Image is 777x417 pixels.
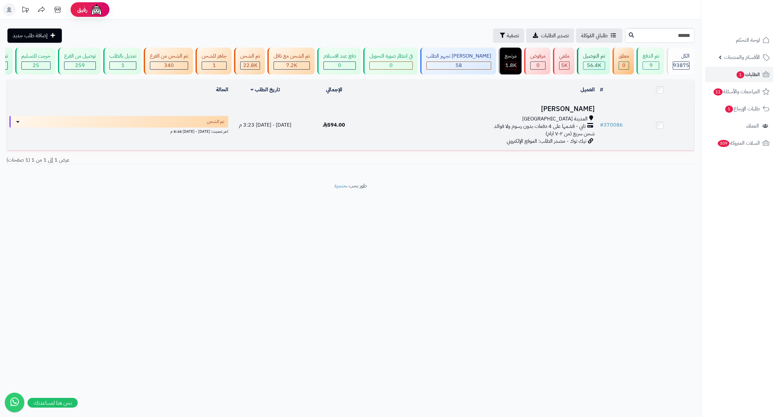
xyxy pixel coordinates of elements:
[622,62,625,69] span: 0
[526,28,574,43] a: تصدير الطلبات
[665,48,696,74] a: الكل93875
[493,28,524,43] button: تصفية
[546,130,595,138] span: شحن سريع (من ٢-٧ ايام)
[705,135,773,151] a: السلات المتروكة309
[334,182,346,190] a: متجرة
[559,62,569,69] div: 4950
[389,62,393,69] span: 0
[266,48,316,74] a: تم الشحن مع ناقل 7.2K
[737,71,744,78] span: 1
[362,48,419,74] a: في انتظار صورة التحويل 0
[251,86,280,94] a: تاريخ الطلب
[427,62,491,69] div: 58
[619,52,629,60] div: معلق
[530,52,546,60] div: مرفوض
[216,86,228,94] a: الحالة
[724,53,760,62] span: الأقسام والمنتجات
[705,67,773,82] a: الطلبات1
[583,62,605,69] div: 56407
[561,62,568,69] span: 5K
[559,52,569,60] div: ملغي
[635,48,665,74] a: تم الدفع 9
[102,48,142,74] a: تعديل بالطلب 1
[600,86,603,94] a: #
[580,86,595,94] a: العميل
[150,62,188,69] div: 340
[576,48,611,74] a: تم التوصيل 56.4K
[581,32,608,39] span: طلباتي المُوكلة
[718,140,729,147] span: 309
[109,52,136,60] div: تعديل بالطلب
[713,87,760,96] span: المراجعات والأسئلة
[121,62,125,69] span: 1
[239,121,291,129] span: [DATE] - [DATE] 3:23 م
[505,62,516,69] span: 1.8K
[497,48,523,74] a: مرتجع 1.8K
[9,128,228,134] div: اخر تحديث: [DATE] - [DATE] 8:48 م
[619,62,629,69] div: 0
[522,115,588,123] span: المدينة [GEOGRAPHIC_DATA]
[714,88,723,96] span: 11
[643,62,659,69] div: 9
[326,86,342,94] a: الإجمالي
[7,28,62,43] a: إضافة طلب جديد
[77,6,87,14] span: رفيق
[600,121,623,129] a: #370086
[323,121,345,129] span: 594.00
[274,52,310,60] div: تم الشحن مع ناقل
[21,52,51,60] div: خرجت للتسليم
[207,118,224,125] span: تم الشحن
[369,52,413,60] div: في انتظار صورة التحويل
[587,62,601,69] span: 56.4K
[643,52,659,60] div: تم الدفع
[142,48,194,74] a: تم الشحن من الفرع 340
[673,52,690,60] div: الكل
[286,62,297,69] span: 7.2K
[736,36,760,45] span: لوحة التحكم
[323,52,356,60] div: دفع عند الاستلام
[717,139,760,148] span: السلات المتروكة
[746,121,759,130] span: العملاء
[164,62,174,69] span: 340
[370,62,412,69] div: 0
[150,52,188,60] div: تم الشحن من الفرع
[725,104,760,113] span: طلبات الإرجاع
[202,62,226,69] div: 1
[324,62,355,69] div: 0
[494,123,586,130] span: تابي - قسّمها على 4 دفعات بدون رسوم ولا فوائد
[240,52,260,60] div: تم الشحن
[611,48,635,74] a: معلق 0
[541,32,569,39] span: تصدير الطلبات
[75,62,85,69] span: 259
[426,52,491,60] div: [PERSON_NAME] تجهيز الطلب
[649,62,653,69] span: 9
[576,28,623,43] a: طلباتي المُوكلة
[507,32,519,39] span: تصفية
[725,106,733,113] span: 1
[705,118,773,134] a: العملاء
[505,62,516,69] div: 1800
[338,62,341,69] span: 0
[241,62,260,69] div: 22777
[583,52,605,60] div: تم التوصيل
[600,121,603,129] span: #
[507,137,586,145] span: تيك توك - مصدر الطلب: الموقع الإلكتروني
[64,52,96,60] div: توصيل من الفرع
[274,62,310,69] div: 7223
[233,48,266,74] a: تم الشحن 22.8K
[14,48,57,74] a: خرجت للتسليم 25
[110,62,136,69] div: 1
[531,62,545,69] div: 0
[90,3,103,16] img: ai-face.png
[552,48,576,74] a: ملغي 5K
[705,101,773,117] a: طلبات الإرجاع1
[22,62,50,69] div: 25
[456,62,462,69] span: 58
[33,62,39,69] span: 25
[64,62,96,69] div: 259
[419,48,497,74] a: [PERSON_NAME] تجهيز الطلب 58
[13,32,48,39] span: إضافة طلب جديد
[57,48,102,74] a: توصيل من الفرع 259
[17,3,33,18] a: تحديثات المنصة
[673,62,689,69] span: 93875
